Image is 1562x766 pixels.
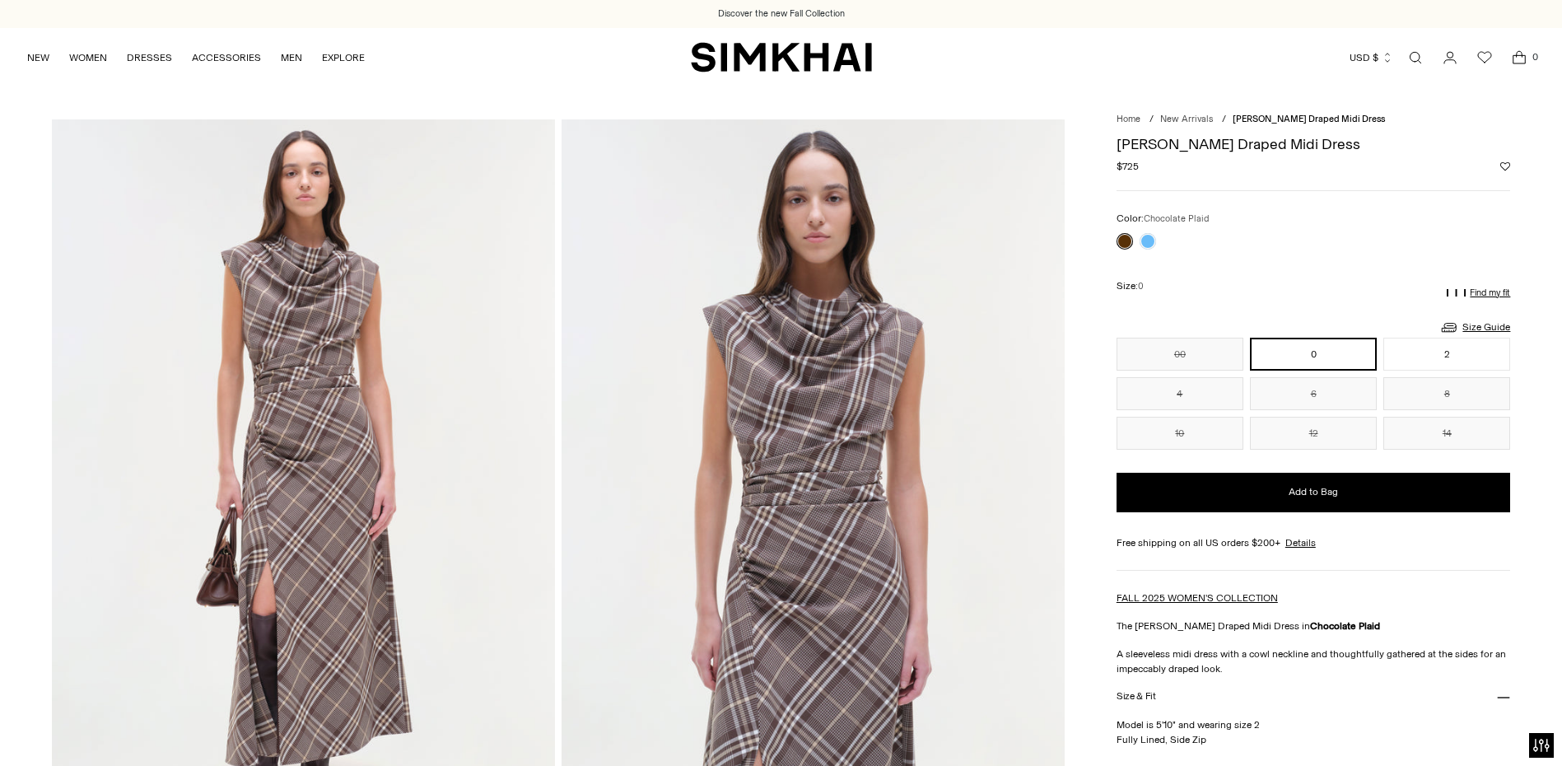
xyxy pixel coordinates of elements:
a: Go to the account page [1434,41,1466,74]
button: Add to Wishlist [1500,161,1510,171]
a: Open cart modal [1503,41,1536,74]
strong: Chocolate Plaid [1310,620,1380,632]
a: Wishlist [1468,41,1501,74]
p: The [PERSON_NAME] Draped Midi Dress in [1117,619,1511,633]
span: 0 [1138,281,1144,292]
a: SIMKHAI [691,41,872,73]
button: 4 [1117,377,1243,410]
button: USD $ [1350,40,1393,76]
a: WOMEN [69,40,107,76]
button: 6 [1250,377,1377,410]
div: / [1222,113,1226,127]
a: NEW [27,40,49,76]
iframe: Sign Up via Text for Offers [13,703,166,753]
h1: [PERSON_NAME] Draped Midi Dress [1117,137,1511,152]
span: 0 [1527,49,1542,64]
button: 12 [1250,417,1377,450]
a: ACCESSORIES [192,40,261,76]
button: 10 [1117,417,1243,450]
button: Size & Fit [1117,676,1511,718]
p: Model is 5'10" and wearing size 2 Fully Lined, Side Zip [1117,717,1511,747]
button: 0 [1250,338,1377,371]
label: Size: [1117,278,1144,294]
a: FALL 2025 WOMEN'S COLLECTION [1117,592,1278,604]
label: Color: [1117,211,1209,227]
a: MEN [281,40,302,76]
a: DRESSES [127,40,172,76]
a: Details [1285,535,1316,550]
p: A sleeveless midi dress with a cowl neckline and thoughtfully gathered at the sides for an impecc... [1117,647,1511,676]
a: Home [1117,114,1140,124]
h3: Size & Fit [1117,691,1156,702]
button: 14 [1383,417,1510,450]
a: EXPLORE [322,40,365,76]
a: New Arrivals [1160,114,1213,124]
a: Size Guide [1439,317,1510,338]
div: / [1149,113,1154,127]
nav: breadcrumbs [1117,113,1511,127]
span: [PERSON_NAME] Draped Midi Dress [1233,114,1385,124]
span: Add to Bag [1289,485,1338,499]
button: 00 [1117,338,1243,371]
span: $725 [1117,159,1139,174]
span: Chocolate Plaid [1144,213,1209,224]
div: Free shipping on all US orders $200+ [1117,535,1511,550]
button: Add to Bag [1117,473,1511,512]
a: Discover the new Fall Collection [718,7,845,21]
button: 2 [1383,338,1510,371]
a: Open search modal [1399,41,1432,74]
button: 8 [1383,377,1510,410]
